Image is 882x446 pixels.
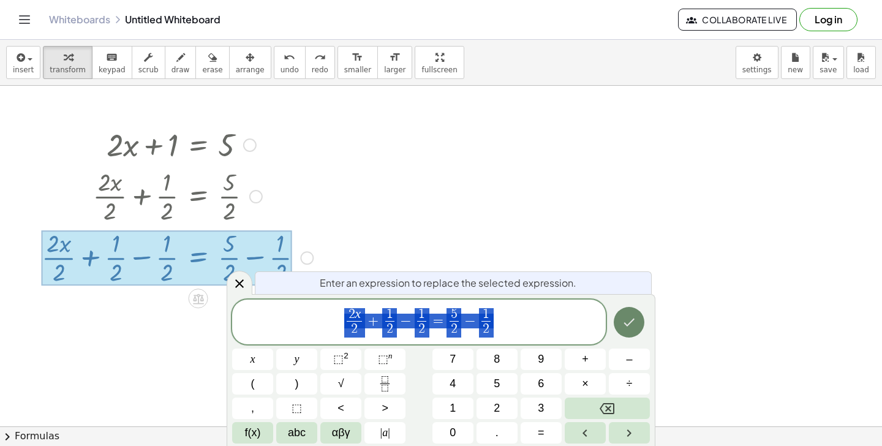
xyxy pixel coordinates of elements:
span: , [251,400,254,417]
span: 5 [494,376,500,392]
button: scrub [132,46,165,79]
span: save [820,66,837,74]
span: draw [171,66,190,74]
span: 4 [450,376,456,392]
span: 7 [450,351,456,368]
span: = [538,425,545,441]
span: 6 [538,376,544,392]
span: load [853,66,869,74]
button: Minus [609,349,650,370]
button: Alphabet [276,422,317,444]
span: ⬚ [333,353,344,365]
span: 2 [494,400,500,417]
button: arrange [229,46,271,79]
span: + [582,351,589,368]
button: 7 [432,349,473,370]
button: Less than [320,398,361,419]
span: ( [251,376,255,392]
span: abc [288,425,306,441]
span: insert [13,66,34,74]
span: smaller [344,66,371,74]
button: Greater than [364,398,405,419]
button: Divide [609,373,650,395]
span: settings [742,66,772,74]
button: load [846,46,876,79]
button: Placeholder [276,398,317,419]
span: ⬚ [378,353,388,365]
span: 1 [386,308,393,321]
button: undoundo [274,46,306,79]
span: y [295,351,300,368]
i: format_size [352,50,363,65]
span: Enter an expression to replace the selected expression. [320,276,576,290]
span: x [251,351,255,368]
span: ) [295,376,299,392]
span: a [380,425,390,441]
button: Fraction [364,373,405,395]
button: 5 [477,373,518,395]
span: − [461,314,479,328]
span: – [626,351,632,368]
span: × [582,376,589,392]
span: 2 [349,308,355,321]
span: fullscreen [421,66,457,74]
button: , [232,398,273,419]
button: 4 [432,373,473,395]
span: erase [202,66,222,74]
button: 6 [521,373,562,395]
span: αβγ [332,425,350,441]
span: 2 [418,322,425,336]
button: Plus [565,349,606,370]
button: Squared [320,349,361,370]
button: settings [736,46,778,79]
button: Left arrow [565,422,606,444]
button: 1 [432,398,473,419]
span: 8 [494,351,500,368]
sup: 2 [344,351,349,360]
span: = [429,314,447,328]
button: insert [6,46,40,79]
span: 1 [450,400,456,417]
button: . [477,422,518,444]
sup: n [388,351,393,360]
span: . [496,425,499,441]
span: | [380,426,383,439]
span: < [337,400,344,417]
span: 0 [450,425,456,441]
span: 3 [538,400,544,417]
span: 2 [451,322,458,336]
button: Superscript [364,349,405,370]
button: Toggle navigation [15,10,34,29]
button: transform [43,46,92,79]
span: | [388,426,390,439]
span: 5 [451,308,458,321]
button: Done [614,307,644,338]
span: scrub [138,66,159,74]
i: redo [314,50,326,65]
button: new [781,46,810,79]
button: 8 [477,349,518,370]
span: f(x) [245,425,261,441]
button: 3 [521,398,562,419]
span: 2 [483,322,489,336]
button: Right arrow [609,422,650,444]
span: new [788,66,803,74]
button: format_sizelarger [377,46,412,79]
span: − [397,314,415,328]
span: > [382,400,388,417]
button: keyboardkeypad [92,46,132,79]
button: 9 [521,349,562,370]
button: x [232,349,273,370]
span: arrange [236,66,265,74]
span: transform [50,66,86,74]
a: Whiteboards [49,13,110,26]
span: 1 [483,308,489,321]
span: ÷ [627,376,633,392]
button: ( [232,373,273,395]
span: 9 [538,351,544,368]
i: undo [284,50,295,65]
span: √ [338,376,344,392]
button: 0 [432,422,473,444]
i: format_size [389,50,401,65]
span: + [365,314,383,328]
